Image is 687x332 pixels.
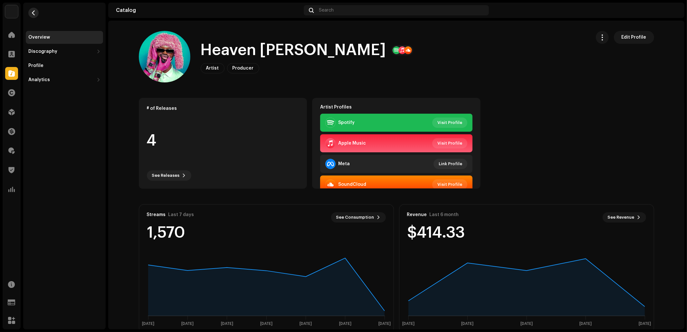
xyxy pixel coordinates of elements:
img: 0029baec-73b5-4e5b-bf6f-b72015a23c67 [5,5,18,18]
span: Visit Profile [437,116,462,129]
h1: Heaven [PERSON_NAME] [201,40,386,61]
text: [DATE] [461,322,473,326]
text: [DATE] [402,322,415,326]
span: Producer [233,66,254,71]
div: Last 7 days [168,212,194,217]
button: See Revenue [603,212,646,223]
button: Visit Profile [432,138,467,148]
div: Last 6 month [430,212,459,217]
text: [DATE] [378,322,391,326]
span: Artist [206,66,219,71]
span: Visit Profile [437,137,462,150]
div: Revenue [407,212,427,217]
img: 77cc3158-a3d8-4e05-b989-3b4f8fd5cb3f [666,5,677,15]
text: [DATE] [181,322,194,326]
div: Meta [338,161,350,166]
span: Link Profile [439,157,462,170]
div: Discography [28,49,57,54]
button: Visit Profile [432,118,467,128]
span: Visit Profile [437,178,462,191]
span: Search [319,8,334,13]
span: Edit Profile [622,31,646,44]
text: [DATE] [579,322,592,326]
re-m-nav-item: Overview [26,31,103,44]
re-m-nav-dropdown: Analytics [26,73,103,86]
span: See Revenue [608,211,635,224]
button: See Consumption [331,212,386,223]
button: Link Profile [434,159,467,169]
span: See Releases [152,169,180,182]
div: Overview [28,35,50,40]
text: [DATE] [300,322,312,326]
text: [DATE] [639,322,651,326]
button: Visit Profile [432,179,467,190]
strong: Artist Profiles [320,105,352,110]
div: # of Releases [147,106,299,111]
re-m-nav-dropdown: Discography [26,45,103,58]
text: [DATE] [260,322,272,326]
text: [DATE] [339,322,351,326]
div: Analytics [28,77,50,82]
div: SoundCloud [338,182,366,187]
div: Catalog [116,8,301,13]
re-o-card-data: # of Releases [139,98,307,189]
div: Spotify [338,120,355,125]
div: Streams [147,212,166,217]
button: See Releases [147,170,191,181]
span: See Consumption [336,211,374,224]
text: [DATE] [520,322,533,326]
re-m-nav-item: Profile [26,59,103,72]
img: b78bf310-51d6-4100-84a5-67fa6aa23683 [139,31,190,82]
text: [DATE] [221,322,233,326]
button: Edit Profile [614,31,654,44]
div: Profile [28,63,43,68]
div: Apple Music [338,141,366,146]
text: [DATE] [142,322,154,326]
